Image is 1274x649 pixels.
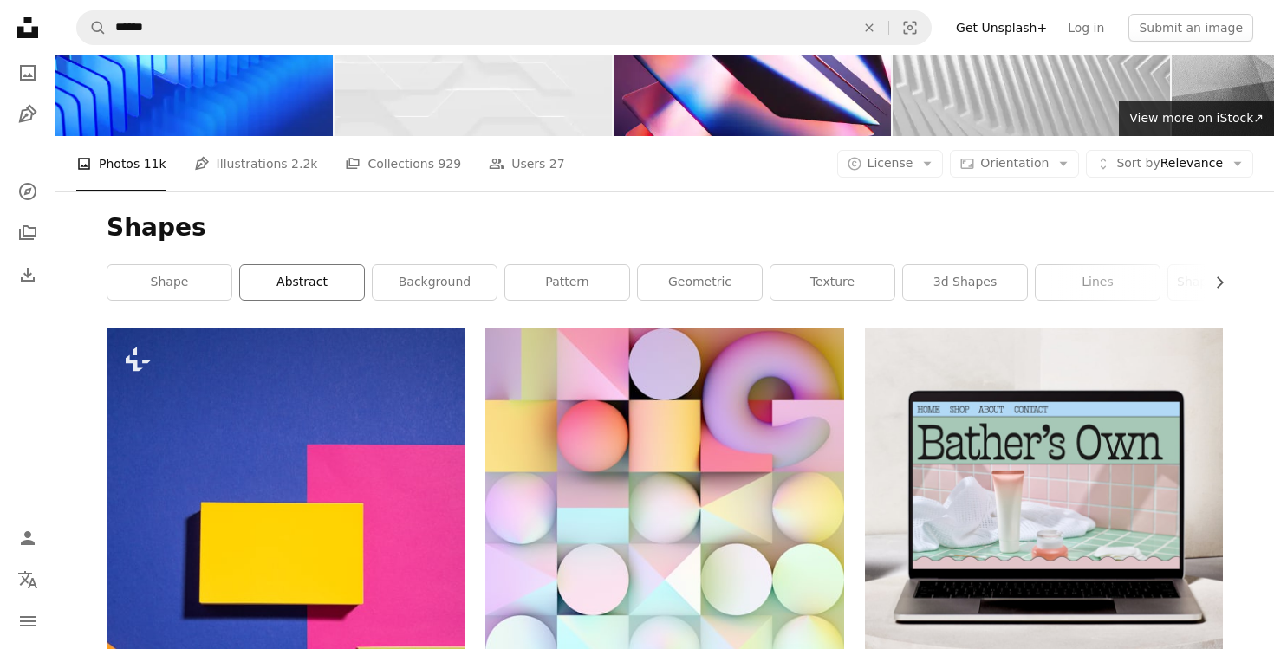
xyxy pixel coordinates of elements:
[10,216,45,250] a: Collections
[291,154,317,173] span: 2.2k
[1116,155,1223,172] span: Relevance
[489,136,565,191] a: Users 27
[485,499,843,515] a: a colorful abstract background with circles and squares
[107,212,1223,243] h1: Shapes
[1128,14,1253,42] button: Submit an image
[10,55,45,90] a: Photos
[1119,101,1274,136] a: View more on iStock↗
[438,154,461,173] span: 929
[1086,150,1253,178] button: Sort byRelevance
[946,14,1057,42] a: Get Unsplash+
[1116,156,1160,170] span: Sort by
[1036,265,1160,300] a: lines
[1204,265,1223,300] button: scroll list to the right
[638,265,762,300] a: geometric
[950,150,1079,178] button: Orientation
[76,10,932,45] form: Find visuals sitewide
[107,265,231,300] a: shape
[10,10,45,49] a: Home — Unsplash
[837,150,944,178] button: License
[903,265,1027,300] a: 3d shapes
[10,562,45,597] button: Language
[194,136,318,191] a: Illustrations 2.2k
[345,136,461,191] a: Collections 929
[10,174,45,209] a: Explore
[549,154,565,173] span: 27
[10,97,45,132] a: Illustrations
[850,11,888,44] button: Clear
[77,11,107,44] button: Search Unsplash
[889,11,931,44] button: Visual search
[10,257,45,292] a: Download History
[240,265,364,300] a: abstract
[1129,111,1264,125] span: View more on iStock ↗
[980,156,1049,170] span: Orientation
[107,589,465,605] a: a group of different colored squares on a blue background
[10,521,45,555] a: Log in / Sign up
[373,265,497,300] a: background
[10,604,45,639] button: Menu
[868,156,913,170] span: License
[770,265,894,300] a: texture
[1057,14,1115,42] a: Log in
[505,265,629,300] a: pattern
